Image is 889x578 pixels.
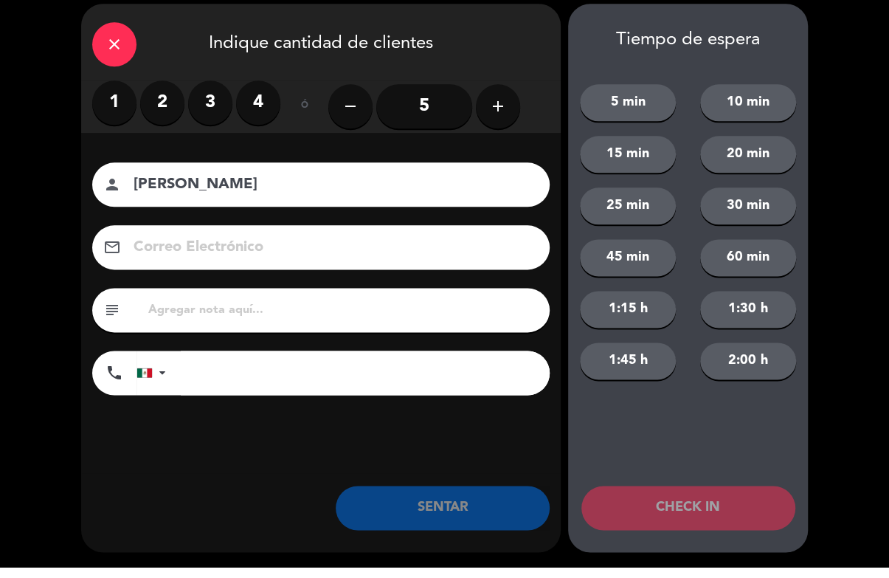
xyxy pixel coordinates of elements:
label: 1 [92,92,136,136]
div: Tiempo de espera [568,41,808,62]
i: phone [105,375,123,393]
button: remove [328,95,373,140]
label: 4 [236,92,280,136]
button: 60 min [700,250,796,287]
div: Indique cantidad de clientes [81,15,561,92]
input: Agregar nota aquí... [147,311,539,331]
button: 25 min [580,199,676,235]
i: email [103,250,121,267]
i: subject [103,312,121,330]
button: SENTAR [336,497,550,541]
label: 2 [140,92,184,136]
button: add [476,95,520,140]
button: 1:30 h [700,302,796,339]
button: 1:45 h [580,354,676,391]
input: Correo Electrónico [132,246,530,272]
button: 30 min [700,199,796,235]
i: remove [342,109,359,126]
button: 2:00 h [700,354,796,391]
button: 1:15 h [580,302,676,339]
i: person [103,187,121,204]
i: close [105,47,123,64]
button: 45 min [580,250,676,287]
button: 20 min [700,147,796,184]
label: 3 [188,92,232,136]
button: 15 min [580,147,676,184]
button: CHECK IN [581,497,795,541]
div: Mexico (México): +52 [137,362,171,405]
i: add [489,109,507,126]
button: 5 min [580,95,676,132]
button: 10 min [700,95,796,132]
div: ó [280,92,328,143]
input: Nombre del cliente [132,183,530,209]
